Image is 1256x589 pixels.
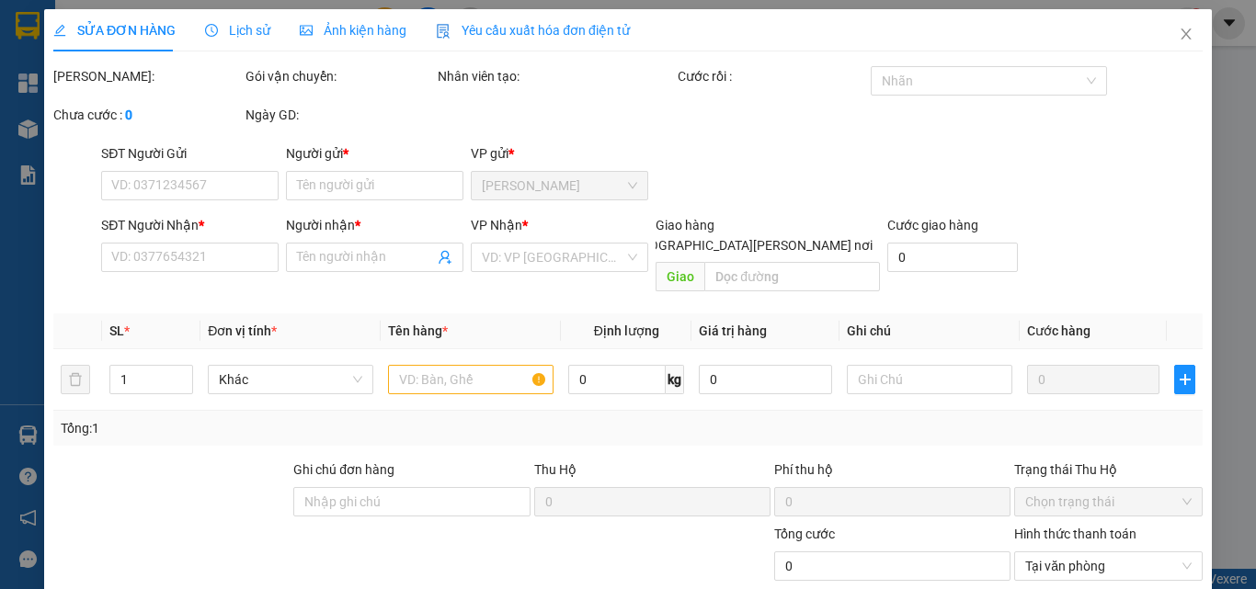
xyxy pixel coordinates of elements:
[1027,365,1159,394] input: 0
[774,459,1011,487] div: Phí thu hộ
[101,215,279,235] div: SĐT Người Nhận
[388,365,554,394] input: VD: Bàn, Ghế
[839,313,1020,349] th: Ghi chú
[53,105,242,125] div: Chưa cước :
[436,23,630,38] span: Yêu cầu xuất hóa đơn điện tử
[593,323,658,338] span: Định lượng
[1174,365,1195,394] button: plus
[1014,527,1136,541] label: Hình thức thanh toán
[1014,459,1203,480] div: Trạng thái Thu Hộ
[208,323,277,338] span: Đơn vị tính
[886,243,1018,272] input: Cước giao hàng
[699,323,767,338] span: Giá trị hàng
[1027,323,1090,338] span: Cước hàng
[774,527,835,541] span: Tổng cước
[1160,9,1212,61] button: Close
[438,250,452,265] span: user-add
[533,462,576,477] span: Thu Hộ
[53,23,176,38] span: SỬA ĐƠN HÀNG
[656,262,704,291] span: Giao
[1025,488,1192,515] span: Chọn trạng thái
[300,23,406,38] span: Ảnh kiện hàng
[678,66,866,86] div: Cước rồi :
[704,262,879,291] input: Dọc đường
[621,235,879,255] span: [GEOGRAPHIC_DATA][PERSON_NAME] nơi
[53,66,242,86] div: [PERSON_NAME]:
[300,24,313,37] span: picture
[219,366,362,393] span: Khác
[482,172,637,199] span: Cao Tốc
[438,66,674,86] div: Nhân viên tạo:
[293,487,530,516] input: Ghi chú đơn hàng
[205,24,218,37] span: clock-circle
[1025,552,1192,580] span: Tại văn phòng
[656,218,714,232] span: Giao hàng
[1175,372,1194,387] span: plus
[61,365,90,394] button: delete
[101,143,279,164] div: SĐT Người Gửi
[436,24,451,39] img: icon
[286,215,463,235] div: Người nhận
[61,418,486,438] div: Tổng: 1
[666,365,684,394] span: kg
[847,365,1012,394] input: Ghi Chú
[109,323,124,338] span: SL
[125,108,132,122] b: 0
[245,105,434,125] div: Ngày GD:
[286,143,463,164] div: Người gửi
[1179,27,1193,41] span: close
[886,218,977,232] label: Cước giao hàng
[388,323,448,338] span: Tên hàng
[53,24,66,37] span: edit
[471,143,648,164] div: VP gửi
[245,66,434,86] div: Gói vận chuyển:
[293,462,394,477] label: Ghi chú đơn hàng
[205,23,270,38] span: Lịch sử
[471,218,522,232] span: VP Nhận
